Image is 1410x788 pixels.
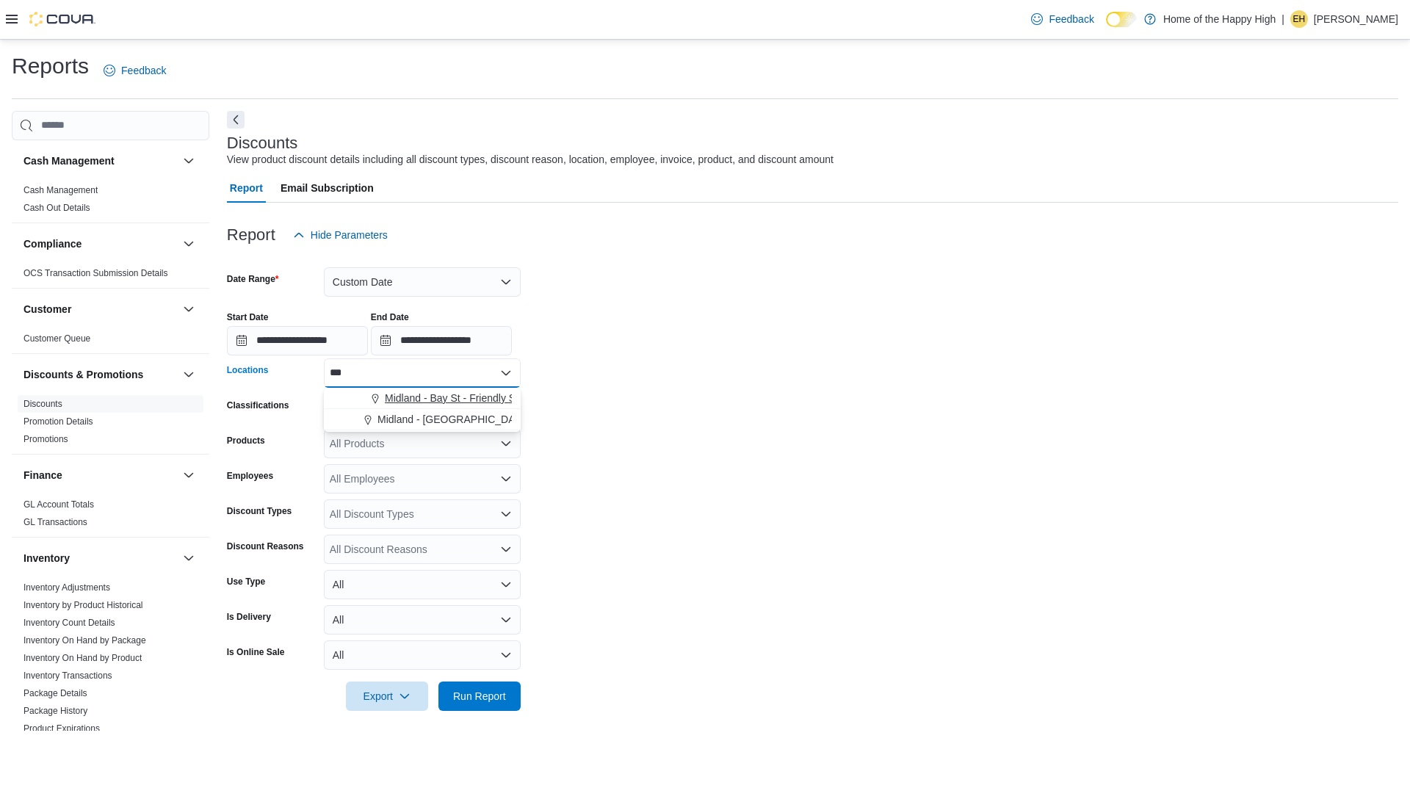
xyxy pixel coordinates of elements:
[23,653,142,663] a: Inventory On Hand by Product
[23,236,177,251] button: Compliance
[180,549,198,567] button: Inventory
[12,395,209,454] div: Discounts & Promotions
[1025,4,1099,34] a: Feedback
[23,153,177,168] button: Cash Management
[23,302,177,317] button: Customer
[500,543,512,555] button: Open list of options
[500,367,512,379] button: Close list of options
[23,670,112,682] span: Inventory Transactions
[227,111,245,129] button: Next
[227,400,289,411] label: Classifications
[12,181,209,223] div: Cash Management
[23,599,143,611] span: Inventory by Product Historical
[1106,27,1107,28] span: Dark Mode
[324,640,521,670] button: All
[23,184,98,196] span: Cash Management
[371,326,512,355] input: Press the down key to open a popover containing a calendar.
[371,311,409,323] label: End Date
[324,570,521,599] button: All
[227,152,834,167] div: View product discount details including all discount types, discount reason, location, employee, ...
[98,56,172,85] a: Feedback
[23,202,90,214] span: Cash Out Details
[1049,12,1093,26] span: Feedback
[227,226,275,244] h3: Report
[23,706,87,716] a: Package History
[23,582,110,593] a: Inventory Adjustments
[23,600,143,610] a: Inventory by Product Historical
[12,264,209,288] div: Compliance
[23,367,177,382] button: Discounts & Promotions
[23,517,87,527] a: GL Transactions
[23,434,68,444] a: Promotions
[500,508,512,520] button: Open list of options
[227,273,279,285] label: Date Range
[12,496,209,537] div: Finance
[500,438,512,449] button: Open list of options
[227,470,273,482] label: Employees
[230,173,263,203] span: Report
[23,635,146,646] a: Inventory On Hand by Package
[23,551,70,565] h3: Inventory
[1293,10,1306,28] span: EH
[23,416,93,427] a: Promotion Details
[23,267,168,279] span: OCS Transaction Submission Details
[23,499,94,510] a: GL Account Totals
[23,185,98,195] a: Cash Management
[180,235,198,253] button: Compliance
[23,618,115,628] a: Inventory Count Details
[23,236,82,251] h3: Compliance
[180,152,198,170] button: Cash Management
[227,611,271,623] label: Is Delivery
[1106,12,1137,27] input: Dark Mode
[227,541,304,552] label: Discount Reasons
[121,63,166,78] span: Feedback
[227,505,292,517] label: Discount Types
[438,682,521,711] button: Run Report
[1281,10,1284,28] p: |
[23,670,112,681] a: Inventory Transactions
[346,682,428,711] button: Export
[23,652,142,664] span: Inventory On Hand by Product
[324,605,521,635] button: All
[281,173,374,203] span: Email Subscription
[23,399,62,409] a: Discounts
[23,153,115,168] h3: Cash Management
[324,267,521,297] button: Custom Date
[23,333,90,344] a: Customer Queue
[1290,10,1308,28] div: Elyse Henderson
[23,433,68,445] span: Promotions
[1314,10,1398,28] p: [PERSON_NAME]
[23,367,143,382] h3: Discounts & Promotions
[324,409,521,430] button: Midland - [GEOGRAPHIC_DATA] - Happy Dayz
[23,516,87,528] span: GL Transactions
[385,391,549,405] span: Midland - Bay St - Friendly Stranger
[23,617,115,629] span: Inventory Count Details
[23,203,90,213] a: Cash Out Details
[324,388,521,409] button: Midland - Bay St - Friendly Stranger
[377,412,595,427] span: Midland - [GEOGRAPHIC_DATA] - Happy Dayz
[227,311,269,323] label: Start Date
[23,705,87,717] span: Package History
[180,366,198,383] button: Discounts & Promotions
[1163,10,1276,28] p: Home of the Happy High
[227,364,269,376] label: Locations
[23,268,168,278] a: OCS Transaction Submission Details
[12,330,209,353] div: Customer
[23,468,62,482] h3: Finance
[180,466,198,484] button: Finance
[227,326,368,355] input: Press the down key to open a popover containing a calendar.
[311,228,388,242] span: Hide Parameters
[287,220,394,250] button: Hide Parameters
[29,12,95,26] img: Cova
[227,435,265,447] label: Products
[23,468,177,482] button: Finance
[12,51,89,81] h1: Reports
[23,723,100,734] a: Product Expirations
[227,134,298,152] h3: Discounts
[23,398,62,410] span: Discounts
